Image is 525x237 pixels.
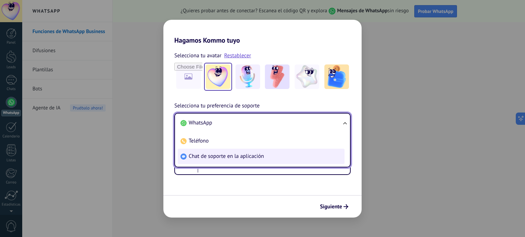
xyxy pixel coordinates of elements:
[317,201,351,212] button: Siguiente
[206,64,230,89] img: -1.jpeg
[235,64,260,89] img: -2.jpeg
[295,64,319,89] img: -4.jpeg
[174,51,221,60] span: Selecciona tu avatar
[224,52,251,59] a: Restablecer
[320,204,342,209] span: Siguiente
[189,153,264,160] span: Chat de soporte en la aplicación
[324,64,349,89] img: -5.jpeg
[174,102,260,110] span: Selecciona tu preferencia de soporte
[189,137,209,144] span: Teléfono
[163,20,362,44] h2: Hagamos Kommo tuyo
[265,64,290,89] img: -3.jpeg
[189,119,212,126] span: WhatsApp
